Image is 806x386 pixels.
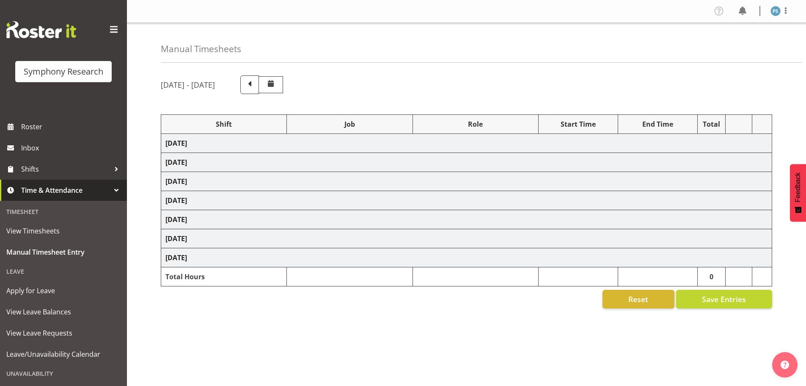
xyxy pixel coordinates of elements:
button: Feedback - Show survey [790,164,806,222]
span: Time & Attendance [21,184,110,197]
button: Save Entries [676,290,772,308]
div: Role [417,119,534,129]
span: View Timesheets [6,225,121,237]
span: Inbox [21,142,123,154]
span: View Leave Requests [6,327,121,339]
span: Leave/Unavailability Calendar [6,348,121,361]
span: Shifts [21,163,110,175]
img: paul-s-stoneham1982.jpg [770,6,781,16]
div: End Time [622,119,693,129]
span: View Leave Balances [6,305,121,318]
button: Reset [602,290,674,308]
div: Symphony Research [24,65,103,78]
div: Leave [2,263,125,280]
span: Roster [21,120,123,133]
td: 0 [697,267,726,286]
td: [DATE] [161,153,772,172]
td: [DATE] [161,229,772,248]
td: [DATE] [161,210,772,229]
td: [DATE] [161,134,772,153]
span: Save Entries [702,294,746,305]
td: [DATE] [161,191,772,210]
div: Start Time [543,119,613,129]
td: Total Hours [161,267,287,286]
h5: [DATE] - [DATE] [161,80,215,89]
span: Manual Timesheet Entry [6,246,121,258]
h4: Manual Timesheets [161,44,241,54]
img: Rosterit website logo [6,21,76,38]
td: [DATE] [161,172,772,191]
div: Job [291,119,408,129]
img: help-xxl-2.png [781,361,789,369]
div: Unavailability [2,365,125,382]
div: Total [702,119,721,129]
div: Shift [165,119,282,129]
span: Apply for Leave [6,284,121,297]
a: View Leave Balances [2,301,125,322]
span: Reset [628,294,648,305]
div: Timesheet [2,203,125,220]
a: View Timesheets [2,220,125,242]
td: [DATE] [161,248,772,267]
a: Leave/Unavailability Calendar [2,344,125,365]
a: Apply for Leave [2,280,125,301]
a: View Leave Requests [2,322,125,344]
span: Feedback [794,172,802,202]
a: Manual Timesheet Entry [2,242,125,263]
